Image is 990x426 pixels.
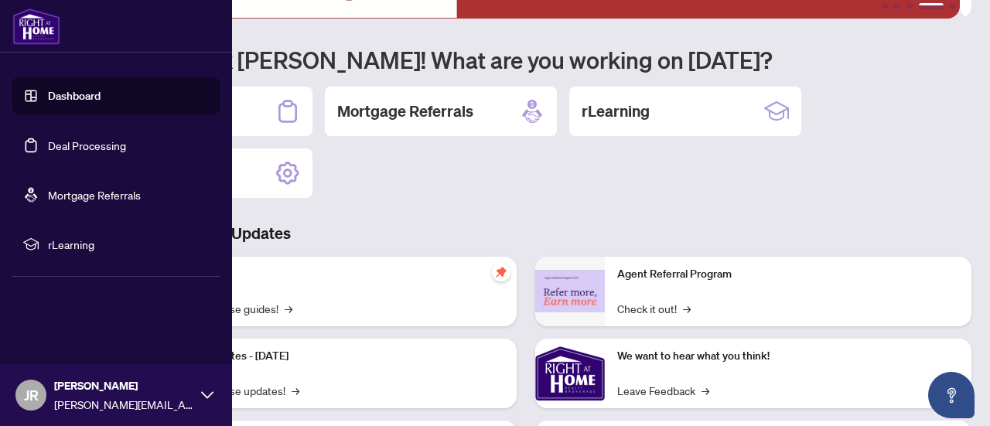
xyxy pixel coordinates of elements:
[928,372,975,418] button: Open asap
[535,339,605,408] img: We want to hear what you think!
[12,8,60,45] img: logo
[617,266,959,283] p: Agent Referral Program
[292,382,299,399] span: →
[617,300,691,317] a: Check it out!→
[582,101,650,122] h2: rLearning
[683,300,691,317] span: →
[950,3,956,9] button: 5
[80,45,971,74] h1: Welcome back [PERSON_NAME]! What are you working on [DATE]?
[48,188,141,202] a: Mortgage Referrals
[906,3,913,9] button: 3
[492,263,510,281] span: pushpin
[617,348,959,365] p: We want to hear what you think!
[919,3,944,9] button: 4
[894,3,900,9] button: 2
[617,382,709,399] a: Leave Feedback→
[162,348,504,365] p: Platform Updates - [DATE]
[702,382,709,399] span: →
[882,3,888,9] button: 1
[24,384,39,406] span: JR
[285,300,292,317] span: →
[48,236,209,253] span: rLearning
[337,101,473,122] h2: Mortgage Referrals
[48,138,126,152] a: Deal Processing
[54,396,193,413] span: [PERSON_NAME][EMAIL_ADDRESS][DOMAIN_NAME]
[54,377,193,394] span: [PERSON_NAME]
[535,270,605,312] img: Agent Referral Program
[48,89,101,103] a: Dashboard
[162,266,504,283] p: Self-Help
[80,223,971,244] h3: Brokerage & Industry Updates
